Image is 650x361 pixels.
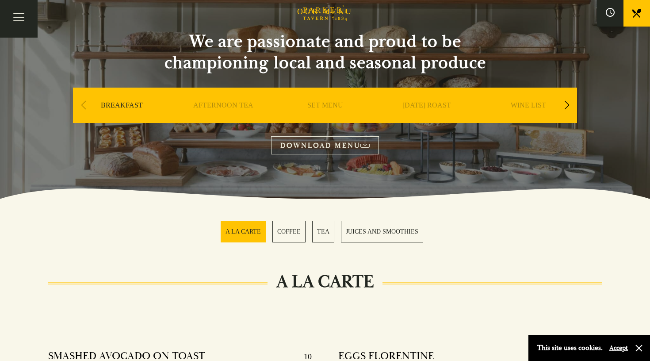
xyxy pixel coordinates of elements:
[193,101,253,136] a: AFTERNOON TEA
[175,88,272,150] div: 2 / 9
[537,342,603,354] p: This site uses cookies.
[341,221,423,242] a: 4 / 4
[561,96,573,115] div: Next slide
[402,101,451,136] a: [DATE] ROAST
[511,101,546,136] a: WINE LIST
[307,101,343,136] a: SET MENU
[148,31,502,73] h2: We are passionate and proud to be championing local and seasonal produce
[272,221,306,242] a: 2 / 4
[297,7,353,17] h1: OUR MENU
[221,221,266,242] a: 1 / 4
[635,344,643,353] button: Close and accept
[73,88,170,150] div: 1 / 9
[480,88,577,150] div: 5 / 9
[276,88,374,150] div: 3 / 9
[271,136,379,154] a: DOWNLOAD MENU
[312,221,334,242] a: 3 / 4
[378,88,475,150] div: 4 / 9
[609,344,628,352] button: Accept
[101,101,143,136] a: BREAKFAST
[77,96,89,115] div: Previous slide
[268,271,382,292] h2: A LA CARTE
